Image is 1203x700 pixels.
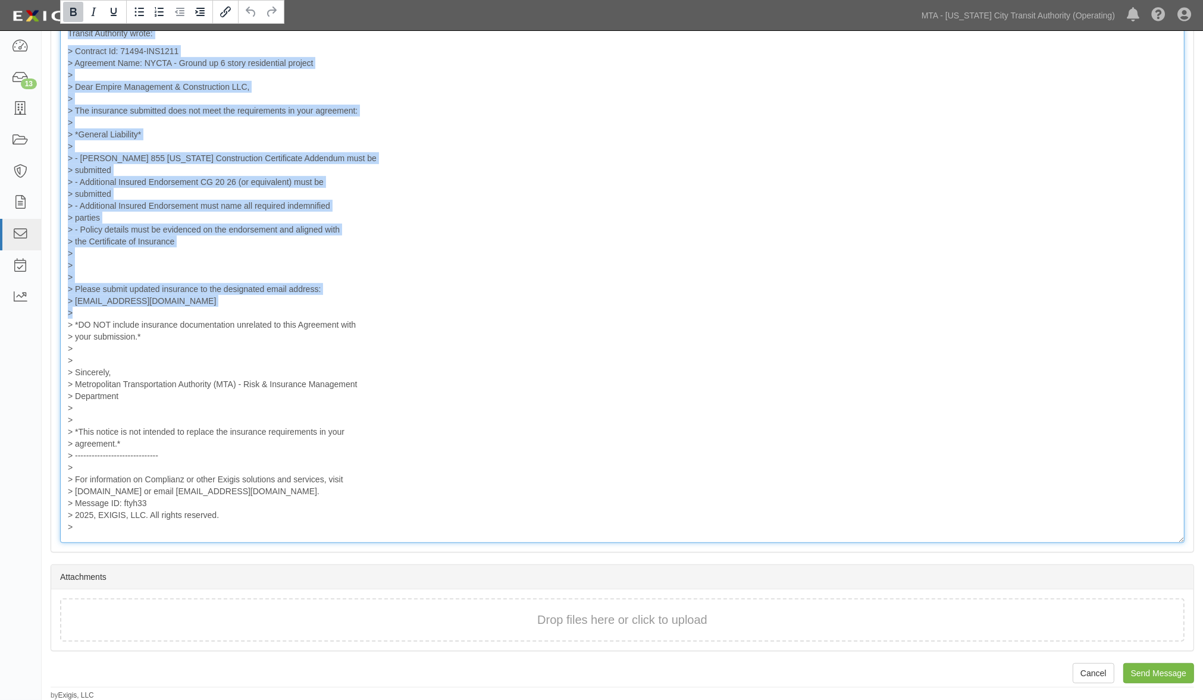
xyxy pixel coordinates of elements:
[9,5,91,27] img: Logo
[51,565,1193,589] div: Attachments
[1123,663,1194,683] input: Send Message
[1073,663,1114,683] a: Cancel
[537,613,707,626] span: Drop files here or click to upload
[68,45,1177,533] p: > Contract Id: 71494-INS1211 > Agreement Name: NYCTA - Ground up 6 story residential project > > ...
[21,79,37,89] div: 13
[916,4,1121,27] a: MTA - [US_STATE] City Transit Authority (Operating)
[1151,8,1166,23] i: Help Center - Complianz
[58,691,94,699] a: Exigis, LLC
